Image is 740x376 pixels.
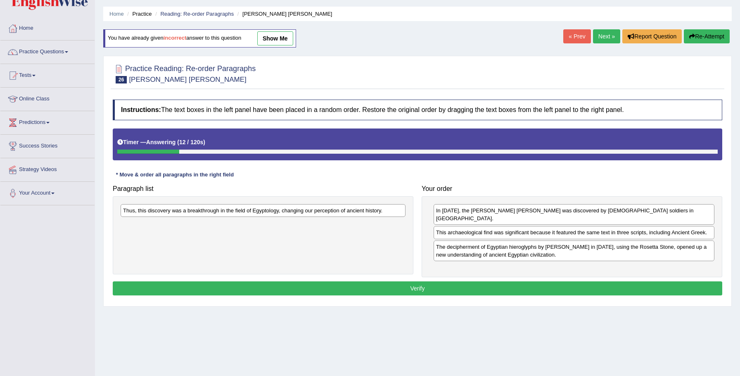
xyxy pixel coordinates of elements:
[0,40,95,61] a: Practice Questions
[177,139,179,145] b: (
[203,139,205,145] b: )
[121,106,161,113] b: Instructions:
[129,76,246,83] small: [PERSON_NAME] [PERSON_NAME]
[0,64,95,85] a: Tests
[0,182,95,202] a: Your Account
[103,29,296,48] div: You have already given answer to this question
[434,226,714,239] div: This archaeological find was significant because it featured the same text in three scripts, incl...
[235,10,332,18] li: [PERSON_NAME] [PERSON_NAME]
[434,240,714,261] div: The decipherment of Egyptian hieroglyphs by [PERSON_NAME] in [DATE], using the Rosetta Stone, ope...
[117,139,205,145] h5: Timer —
[684,29,730,43] button: Re-Attempt
[109,11,124,17] a: Home
[125,10,152,18] li: Practice
[113,171,237,178] div: * Move & order all paragraphs in the right field
[0,111,95,132] a: Predictions
[164,35,187,41] b: incorrect
[563,29,591,43] a: « Prev
[113,185,413,193] h4: Paragraph list
[113,281,722,295] button: Verify
[0,17,95,38] a: Home
[113,100,722,120] h4: The text boxes in the left panel have been placed in a random order. Restore the original order b...
[622,29,682,43] button: Report Question
[0,88,95,108] a: Online Class
[116,76,127,83] span: 26
[160,11,234,17] a: Reading: Re-order Paragraphs
[434,204,714,225] div: In [DATE], the [PERSON_NAME] [PERSON_NAME] was discovered by [DEMOGRAPHIC_DATA] soldiers in [GEOG...
[0,158,95,179] a: Strategy Videos
[146,139,176,145] b: Answering
[113,63,256,83] h2: Practice Reading: Re-order Paragraphs
[121,204,406,217] div: Thus, this discovery was a breakthrough in the field of Egyptology, changing our perception of an...
[257,31,293,45] a: show me
[0,135,95,155] a: Success Stories
[422,185,722,193] h4: Your order
[179,139,203,145] b: 12 / 120s
[593,29,620,43] a: Next »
